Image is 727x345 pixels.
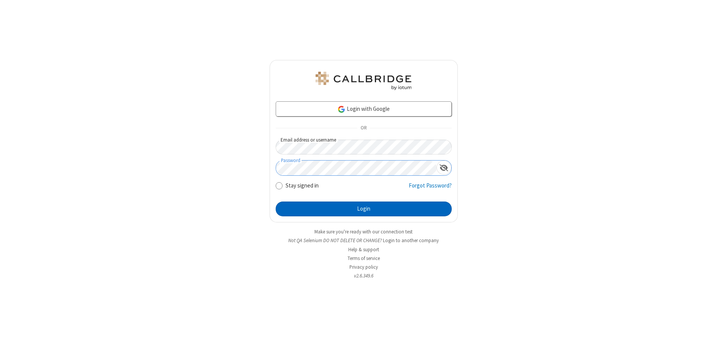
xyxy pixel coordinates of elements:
button: Login [276,202,452,217]
img: QA Selenium DO NOT DELETE OR CHANGE [314,72,413,90]
a: Login with Google [276,101,452,117]
button: Login to another company [383,237,439,244]
label: Stay signed in [286,181,319,190]
li: v2.6.349.6 [270,272,458,279]
a: Privacy policy [349,264,378,270]
a: Terms of service [348,255,380,262]
div: Show password [437,161,451,175]
span: OR [357,123,370,134]
li: Not QA Selenium DO NOT DELETE OR CHANGE? [270,237,458,244]
input: Email address or username [276,140,452,154]
a: Forgot Password? [409,181,452,196]
input: Password [276,161,437,175]
a: Make sure you're ready with our connection test [314,228,413,235]
a: Help & support [348,246,379,253]
img: google-icon.png [337,105,346,113]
